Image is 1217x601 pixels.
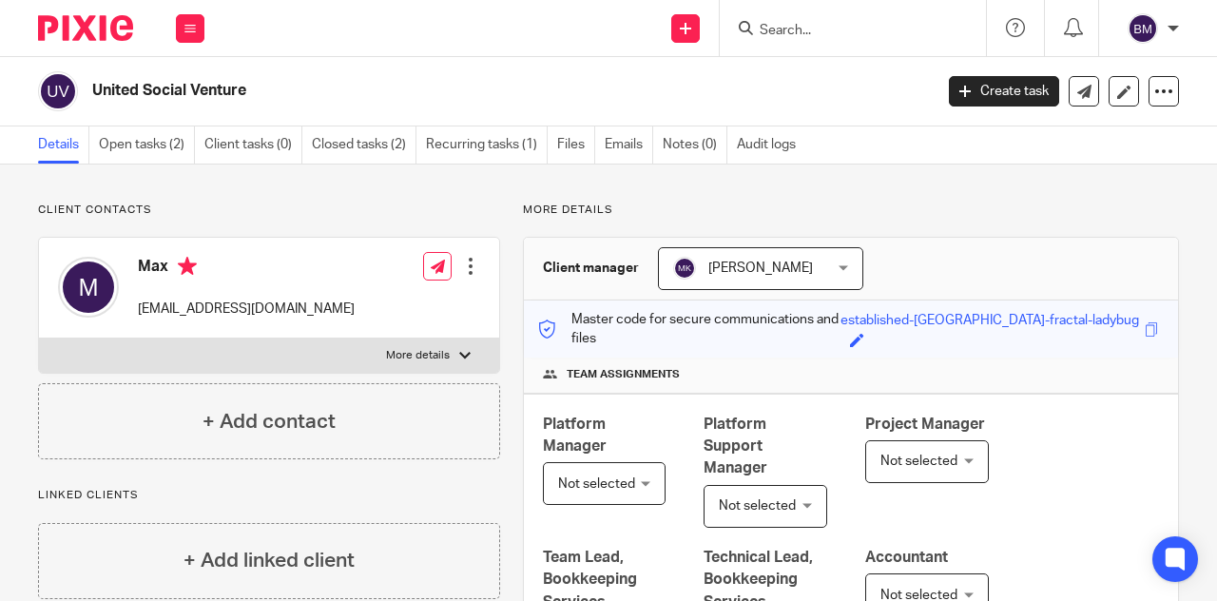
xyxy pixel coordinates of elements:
[708,262,813,275] span: [PERSON_NAME]
[203,407,336,436] h4: + Add contact
[543,417,607,454] span: Platform Manager
[543,259,639,278] h3: Client manager
[557,126,595,164] a: Files
[758,23,929,40] input: Search
[138,257,355,281] h4: Max
[719,499,796,513] span: Not selected
[1128,13,1158,44] img: svg%3E
[538,310,840,349] p: Master code for secure communications and files
[865,550,948,565] span: Accountant
[386,348,450,363] p: More details
[38,15,133,41] img: Pixie
[38,488,500,503] p: Linked clients
[58,257,119,318] img: svg%3E
[558,477,635,491] span: Not selected
[663,126,727,164] a: Notes (0)
[99,126,195,164] a: Open tasks (2)
[178,257,197,276] i: Primary
[567,367,680,382] span: Team assignments
[673,257,696,280] img: svg%3E
[92,81,755,101] h2: United Social Venture
[840,311,1139,333] div: established-[GEOGRAPHIC_DATA]-fractal-ladybug
[865,417,985,432] span: Project Manager
[204,126,302,164] a: Client tasks (0)
[138,300,355,319] p: [EMAIL_ADDRESS][DOMAIN_NAME]
[880,455,957,468] span: Not selected
[949,76,1059,107] a: Create task
[523,203,1179,218] p: More details
[704,417,767,476] span: Platform Support Manager
[737,126,805,164] a: Audit logs
[38,71,78,111] img: svg%3E
[605,126,653,164] a: Emails
[38,203,500,218] p: Client contacts
[426,126,548,164] a: Recurring tasks (1)
[312,126,416,164] a: Closed tasks (2)
[184,546,355,575] h4: + Add linked client
[38,126,89,164] a: Details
